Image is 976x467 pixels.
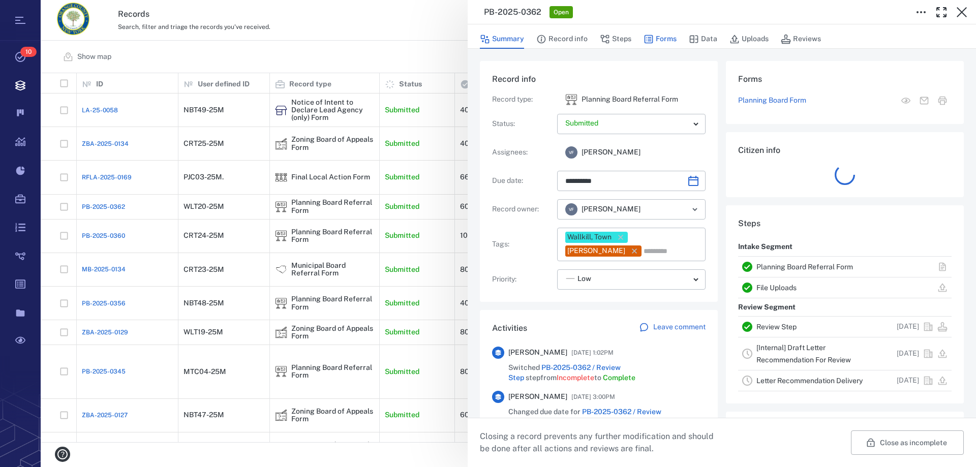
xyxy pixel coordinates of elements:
p: Planning Board Referral Form [582,95,678,105]
button: Close [952,2,972,22]
div: V F [565,146,577,159]
button: Record info [536,29,588,49]
a: Planning Board Referral Form [756,263,853,271]
span: [PERSON_NAME] [508,392,567,402]
h6: Forms [738,73,952,85]
a: [Internal] Draft Letter Recommendation For Review [756,344,851,364]
p: Assignees : [492,147,553,158]
img: icon Planning Board Referral Form [565,94,577,106]
div: Citizen info [726,132,964,205]
span: [PERSON_NAME] [508,348,567,358]
p: Submitted [565,118,689,129]
button: Choose date, selected date is Oct 24, 2025 [683,171,704,191]
button: Close as incomplete [851,430,964,455]
p: Review Segment [738,298,796,317]
span: [PERSON_NAME] [582,147,640,158]
h6: Activities [492,322,527,334]
div: Wallkill, Town [567,232,612,242]
a: PB-2025-0362 / Review Step [508,408,661,426]
span: [PERSON_NAME] [582,204,640,214]
a: PB-2025-0362 / Review Step [508,363,621,382]
button: Summary [480,29,524,49]
p: [DATE] [897,376,919,386]
p: Due date : [492,176,553,186]
button: Mail form [915,91,933,110]
p: [DATE] [897,322,919,332]
span: Open [552,8,571,17]
div: [PERSON_NAME] [567,246,625,256]
a: Letter Recommendation Delivery [756,377,863,385]
span: Changed due date for step from to [508,407,706,427]
h6: Record info [492,73,706,85]
p: Status : [492,119,553,129]
button: Print form [933,91,952,110]
span: Low [577,274,591,284]
p: Tags : [492,239,553,250]
p: [DATE] [897,349,919,359]
div: Record infoRecord type:icon Planning Board Referral FormPlanning Board Referral FormStatus:Assign... [480,61,718,310]
button: Reviews [781,29,821,49]
button: Uploads [729,29,769,49]
button: Open [688,202,702,216]
p: Record type : [492,95,553,105]
span: [DATE] 3:00PM [571,391,615,403]
p: Closing a record prevents any further modification and should be done after all actions and revie... [480,430,722,455]
div: Planning Board Referral Form [565,94,577,106]
span: 10 [20,47,37,57]
span: Switched step from to [508,363,706,383]
a: Planning Board Form [738,96,806,106]
button: Toggle Fullscreen [931,2,952,22]
button: Forms [644,29,677,49]
p: Record owner : [492,204,553,214]
a: File Uploads [756,284,797,292]
button: Steps [600,29,631,49]
p: Priority : [492,274,553,285]
button: Toggle to Edit Boxes [911,2,931,22]
span: Incomplete [557,373,594,382]
button: Data [689,29,717,49]
h6: Steps [738,217,952,230]
span: Complete [603,373,635,382]
div: StepsIntake SegmentPlanning Board Referral FormFile UploadsReview SegmentReview Step[DATE][Intern... [726,205,964,412]
h3: PB-2025-0362 [484,6,541,18]
span: [DATE] 1:02PM [571,347,614,359]
p: Intake Segment [738,238,792,256]
a: Review Step [756,323,797,331]
div: V F [565,203,577,215]
div: FormsPlanning Board FormView form in the stepMail formPrint form [726,61,964,132]
p: Leave comment [653,322,706,332]
h6: Citizen info [738,144,952,157]
span: Help [23,7,44,16]
button: View form in the step [897,91,915,110]
a: Leave comment [639,322,706,334]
